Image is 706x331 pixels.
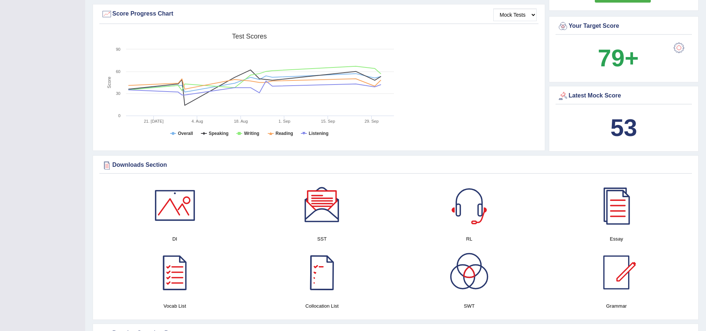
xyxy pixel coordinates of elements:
h4: Grammar [547,302,686,310]
h4: SST [252,235,392,243]
b: 53 [610,114,637,141]
tspan: Reading [276,131,293,136]
tspan: 15. Sep [321,119,335,123]
tspan: Score [107,77,112,89]
h4: RL [400,235,539,243]
div: Downloads Section [101,160,690,171]
tspan: Speaking [209,131,228,136]
text: 90 [116,47,120,52]
tspan: Test scores [232,33,267,40]
b: 79+ [598,44,639,72]
h4: Vocab List [105,302,245,310]
tspan: Writing [244,131,259,136]
tspan: 29. Sep [365,119,379,123]
div: Latest Mock Score [557,90,690,102]
tspan: Overall [178,131,193,136]
tspan: 18. Aug [234,119,248,123]
text: 60 [116,69,120,74]
tspan: Listening [309,131,328,136]
text: 30 [116,91,120,96]
text: 0 [118,113,120,118]
h4: Collocation List [252,302,392,310]
div: Your Target Score [557,21,690,32]
tspan: 4. Aug [192,119,203,123]
h4: SWT [400,302,539,310]
h4: DI [105,235,245,243]
div: Score Progress Chart [101,9,537,20]
tspan: 21. [DATE] [144,119,163,123]
h4: Essay [547,235,686,243]
tspan: 1. Sep [279,119,291,123]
